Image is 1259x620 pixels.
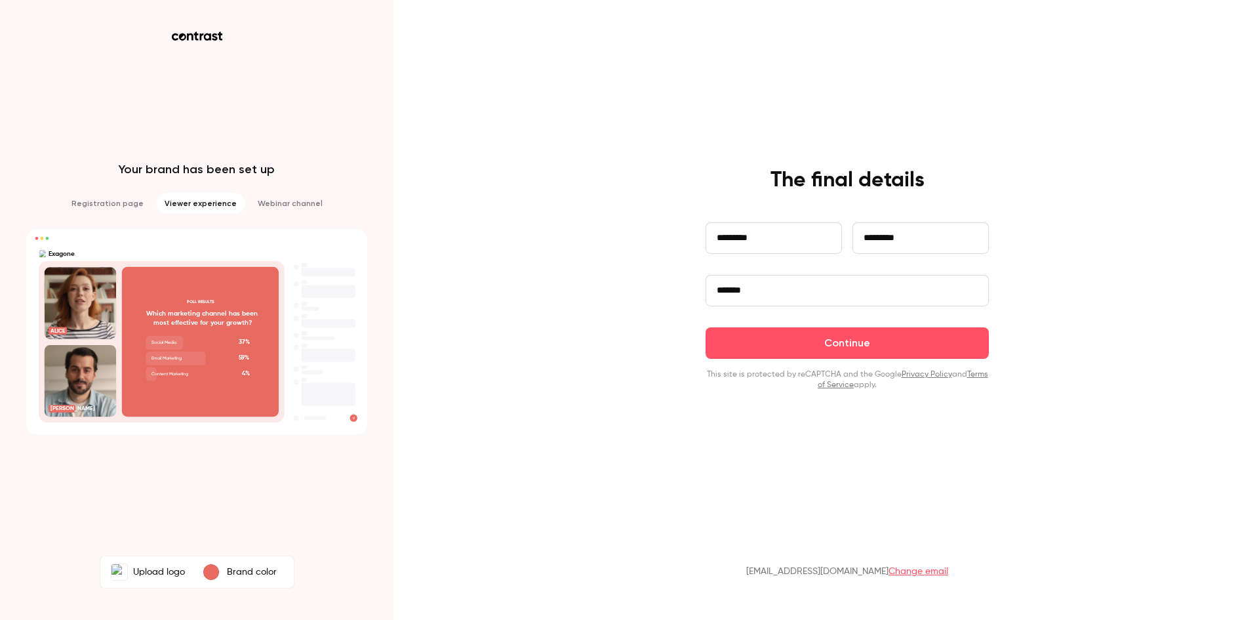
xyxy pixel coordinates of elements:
li: Registration page [64,193,151,214]
h4: The final details [770,167,925,194]
button: Brand color [193,559,291,585]
li: Webinar channel [250,193,330,214]
a: Change email [889,567,948,576]
p: This site is protected by reCAPTCHA and the Google and apply. [706,369,989,390]
button: Continue [706,327,989,359]
img: Exagone [111,564,127,580]
p: [EMAIL_ADDRESS][DOMAIN_NAME] [746,565,948,578]
a: Privacy Policy [902,371,952,379]
p: Your brand has been set up [119,161,275,177]
a: Terms of Service [818,371,988,389]
label: ExagoneUpload logo [103,559,193,585]
p: Brand color [227,566,277,579]
li: Viewer experience [157,193,245,214]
